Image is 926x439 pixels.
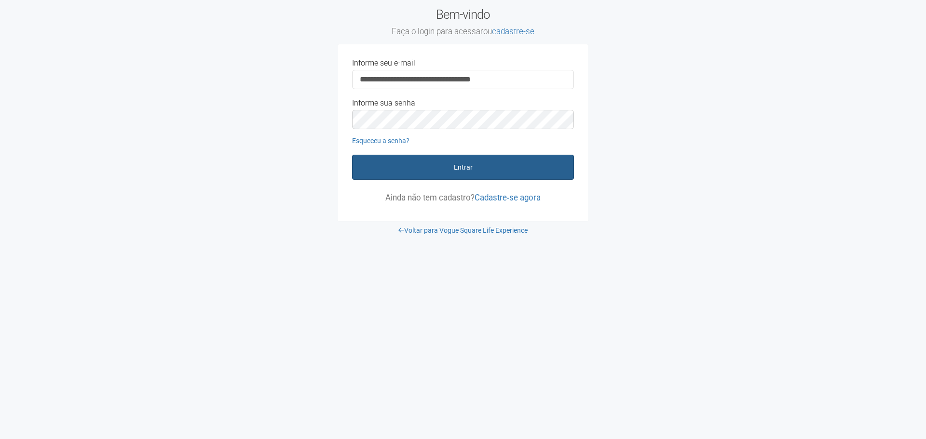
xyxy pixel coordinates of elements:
[398,226,528,234] a: Voltar para Vogue Square Life Experience
[338,7,588,37] h2: Bem-vindo
[352,137,409,145] a: Esqueceu a senha?
[352,193,574,202] p: Ainda não tem cadastro?
[352,155,574,180] button: Entrar
[338,27,588,37] small: Faça o login para acessar
[483,27,534,36] span: ou
[492,27,534,36] a: cadastre-se
[352,99,415,107] label: Informe sua senha
[352,59,415,67] label: Informe seu e-mail
[475,193,541,202] a: Cadastre-se agora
